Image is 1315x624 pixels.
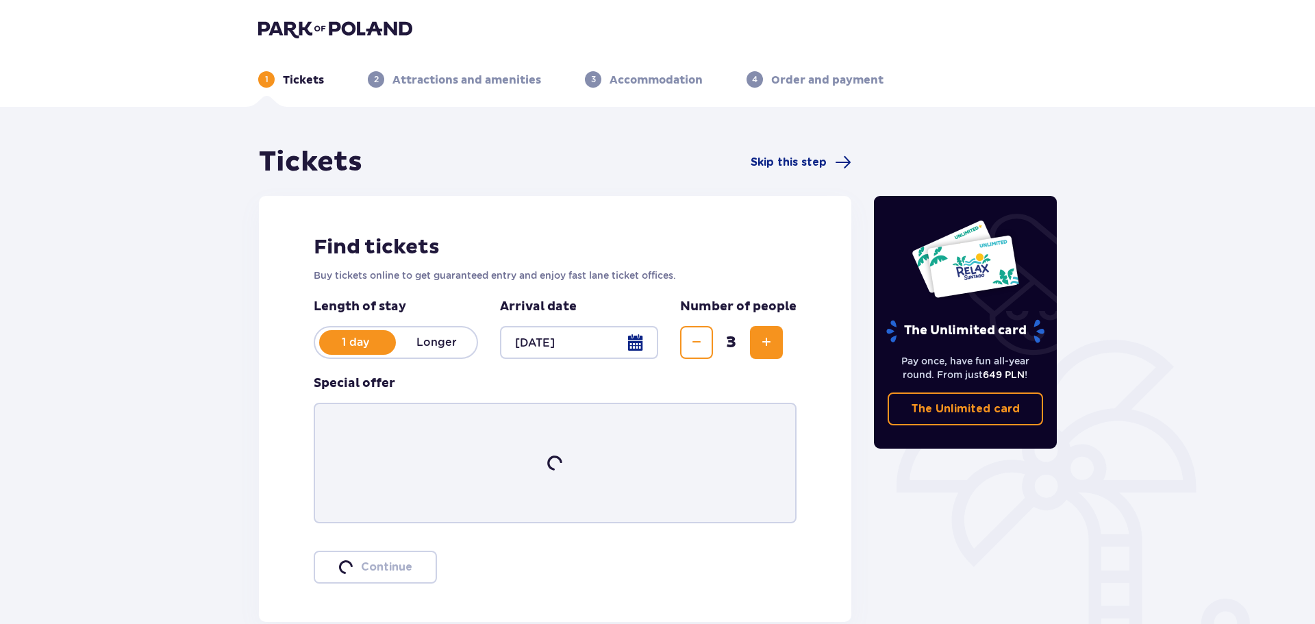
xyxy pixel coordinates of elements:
[751,155,827,170] span: Skip this step
[396,335,477,350] p: Longer
[283,73,324,88] p: Tickets
[585,71,703,88] div: 3Accommodation
[771,73,884,88] p: Order and payment
[258,19,412,38] img: Park of Poland logo
[314,234,797,260] h2: Find tickets
[750,326,783,359] button: Increase
[911,401,1020,416] p: The Unlimited card
[888,354,1044,382] p: Pay once, have fun all-year round. From just !
[751,154,851,171] a: Skip this step
[747,71,884,88] div: 4Order and payment
[314,299,478,315] p: Length of stay
[680,326,713,359] button: Decrease
[315,335,396,350] p: 1 day
[368,71,541,88] div: 2Attractions and amenities
[374,73,379,86] p: 2
[911,219,1020,299] img: Two entry cards to Suntago with the word 'UNLIMITED RELAX', featuring a white background with tro...
[339,560,353,574] img: loader
[546,454,564,472] img: loader
[752,73,757,86] p: 4
[259,145,362,179] h1: Tickets
[314,269,797,282] p: Buy tickets online to get guaranteed entry and enjoy fast lane ticket offices.
[258,71,324,88] div: 1Tickets
[888,392,1044,425] a: The Unlimited card
[500,299,577,315] p: Arrival date
[392,73,541,88] p: Attractions and amenities
[361,560,412,575] p: Continue
[314,551,437,584] button: loaderContinue
[265,73,268,86] p: 1
[591,73,596,86] p: 3
[680,299,797,315] p: Number of people
[983,369,1025,380] span: 649 PLN
[716,332,747,353] span: 3
[885,319,1046,343] p: The Unlimited card
[314,375,395,392] h3: Special offer
[610,73,703,88] p: Accommodation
